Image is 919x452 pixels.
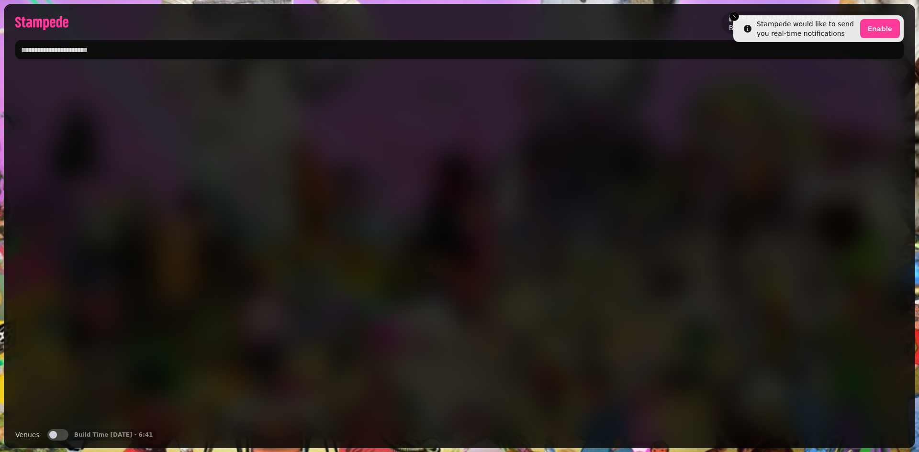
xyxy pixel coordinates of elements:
[15,429,40,441] label: Venues
[860,19,900,38] button: Enable
[74,431,153,439] p: Build Time [DATE] - 6:41
[729,11,739,21] button: Close toast
[15,16,68,30] img: logo
[729,13,856,23] h2: [PERSON_NAME] [PERSON_NAME]
[729,23,856,33] p: Brewhemia
[757,19,856,38] div: Stampede would like to send you real-time notifications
